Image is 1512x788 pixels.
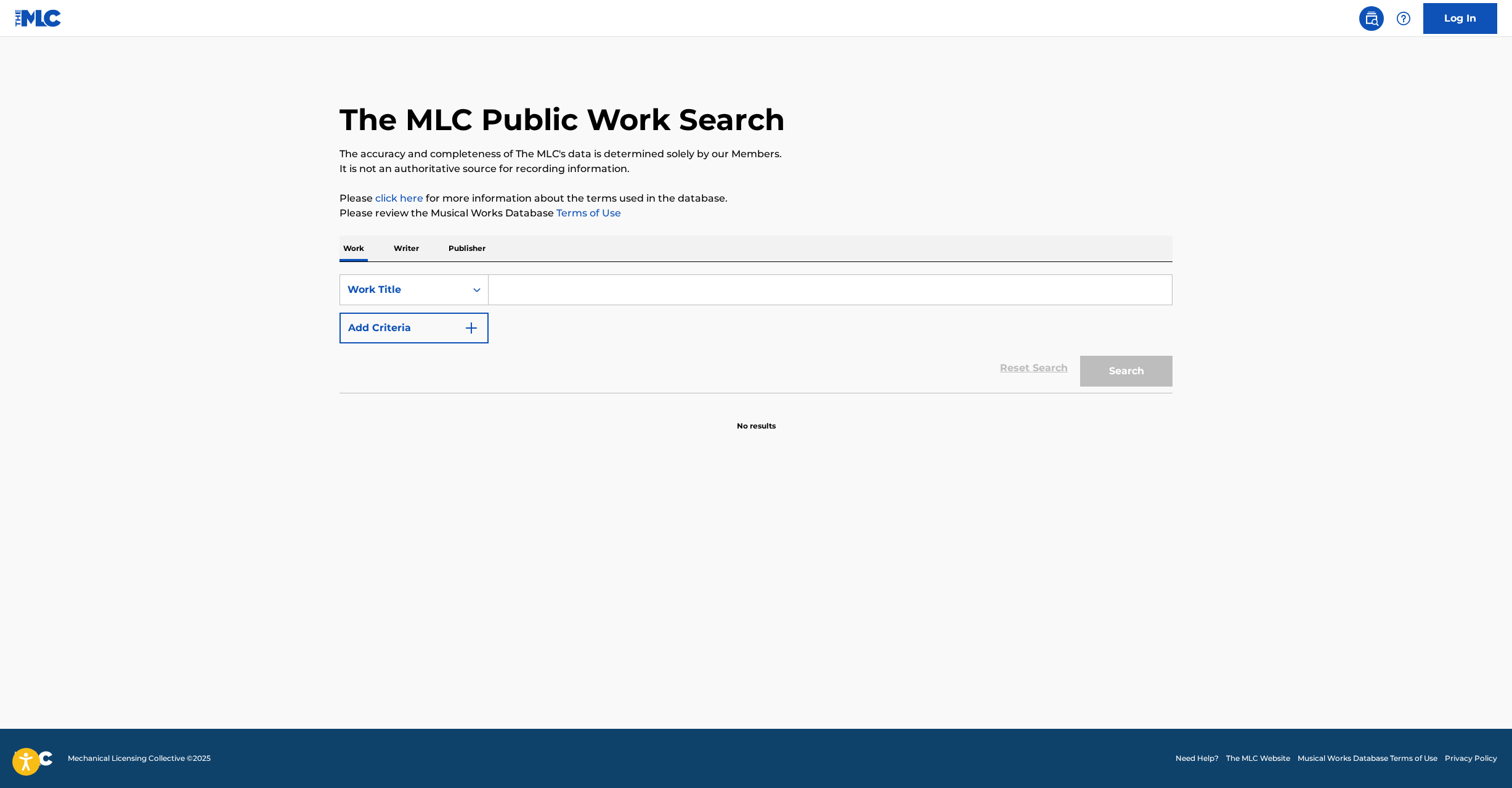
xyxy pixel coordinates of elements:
[1391,6,1416,31] div: Help
[1396,11,1411,26] img: help
[445,236,489,261] p: Publisher
[554,207,621,219] a: Terms of Use
[1423,3,1497,34] a: Log In
[390,236,423,261] p: Writer
[68,753,211,764] span: Mechanical Licensing Collective © 2025
[464,321,479,335] img: 9d2ae6d4665cec9f34b9.svg
[1364,11,1379,26] img: search
[339,236,368,261] p: Work
[339,206,1173,221] p: Please review the Musical Works Database
[339,147,1173,162] p: The accuracy and completeness of The MLC's data is determined solely by our Members.
[339,274,1173,393] form: Search Form
[1298,753,1437,764] a: Musical Works Database Terms of Use
[348,282,458,297] div: Work Title
[339,162,1173,176] p: It is not an authoritative source for recording information.
[339,191,1173,206] p: Please for more information about the terms used in the database.
[375,192,423,204] a: click here
[1359,6,1384,31] a: Public Search
[339,101,785,138] h1: The MLC Public Work Search
[1445,753,1497,764] a: Privacy Policy
[339,313,489,343] button: Add Criteria
[1176,753,1219,764] a: Need Help?
[15,9,62,27] img: MLC Logo
[1226,753,1290,764] a: The MLC Website
[15,751,53,766] img: logo
[737,406,776,432] p: No results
